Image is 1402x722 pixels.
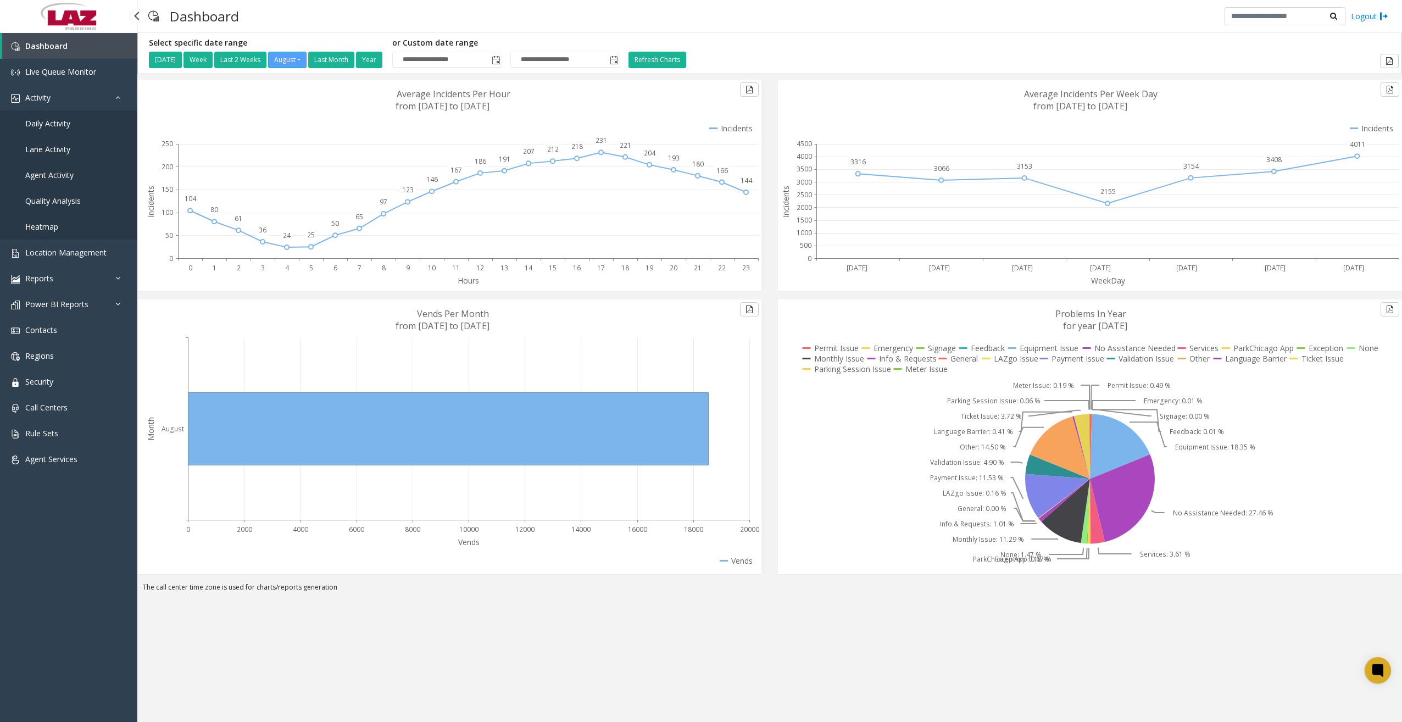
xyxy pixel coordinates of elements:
text: Language Barrier: 0.41 % [934,427,1013,436]
text: 24 [283,231,291,240]
text: 18 [621,263,629,273]
button: Refresh Charts [628,52,686,68]
text: 10 [428,263,436,273]
button: Export to pdf [1380,54,1399,68]
text: No Assistance Needed: 27.46 % [1173,508,1273,518]
text: 50 [165,231,173,240]
span: Call Centers [25,402,68,413]
img: 'icon' [11,430,20,438]
span: Agent Services [25,454,77,464]
text: 3 [261,263,265,273]
h5: Select specific date range [149,38,384,48]
text: 221 [620,141,631,150]
text: 3153 [1017,162,1032,171]
text: 4500 [797,139,812,148]
text: 231 [596,136,607,145]
text: 1 [213,263,216,273]
text: from [DATE] to [DATE] [1033,100,1127,112]
text: Monthly Issue: 11.29 % [953,535,1024,544]
text: 16000 [628,525,647,534]
text: 8 [382,263,386,273]
button: August [268,52,307,68]
text: 1500 [797,215,812,225]
button: [DATE] [149,52,182,68]
text: [DATE] [929,263,950,273]
text: 218 [571,142,583,151]
text: 3154 [1183,162,1199,171]
img: 'icon' [11,326,20,335]
span: Quality Analysis [25,196,81,206]
text: 6 [333,263,337,273]
button: Export to pdf [1381,82,1399,97]
text: 123 [402,185,414,195]
text: 25 [307,230,315,240]
span: Security [25,376,53,387]
text: Meter Issue: 0.19 % [1013,381,1074,390]
text: 212 [547,145,559,154]
div: The call center time zone is used for charts/reports generation [137,582,1402,598]
text: 104 [185,194,197,203]
text: Incidents [781,186,791,218]
text: ParkChicago App: 0.67 % [973,554,1051,564]
span: Heatmap [25,221,58,232]
span: Daily Activity [25,118,70,129]
img: logout [1379,10,1388,22]
text: Signage: 0.00 % [1160,412,1210,421]
img: 'icon' [11,249,20,258]
text: 3000 [797,177,812,187]
text: 21 [694,263,702,273]
text: Vends Per Month [417,308,489,320]
text: 3408 [1266,155,1282,164]
text: 1000 [797,228,812,237]
text: for year [DATE] [1063,320,1127,332]
text: Permit Issue: 0.49 % [1108,381,1171,390]
text: Other: 14.50 % [960,442,1006,452]
text: 186 [475,157,486,166]
text: 22 [718,263,726,273]
img: pageIcon [148,3,159,30]
text: 2000 [237,525,252,534]
text: Feedback: 0.01 % [1170,427,1224,436]
text: Emergency: 0.01 % [1144,396,1203,406]
text: August [162,424,184,434]
text: 36 [259,225,266,235]
text: 3500 [797,164,812,174]
button: Week [183,52,213,68]
span: Toggle popup [489,52,502,68]
text: Average Incidents Per Hour [397,88,510,100]
span: Toggle popup [608,52,620,68]
text: 144 [741,176,753,185]
span: Dashboard [25,41,68,51]
img: 'icon' [11,301,20,309]
button: Export to pdf [1381,302,1399,316]
text: 2000 [797,203,812,212]
text: 0 [188,263,192,273]
span: Contacts [25,325,57,335]
text: 80 [210,205,218,214]
text: 10000 [459,525,479,534]
text: Ticket Issue: 3.72 % [961,412,1022,421]
span: Power BI Reports [25,299,88,309]
text: [DATE] [847,263,867,273]
text: WeekDay [1091,275,1126,286]
text: [DATE] [1265,263,1286,273]
text: 2500 [797,190,812,199]
text: LAZgo Issue: 0.16 % [943,488,1006,498]
text: 5 [309,263,313,273]
span: Live Queue Monitor [25,66,96,77]
img: 'icon' [11,404,20,413]
img: 'icon' [11,456,20,464]
text: Exception: 0.18 % [995,554,1049,564]
img: 'icon' [11,275,20,284]
text: 500 [800,241,811,250]
text: [DATE] [1343,263,1364,273]
text: 100 [162,208,173,217]
text: 250 [162,139,173,148]
text: Vends [458,537,480,547]
span: Reports [25,273,53,284]
text: 0 [169,254,173,263]
span: Activity [25,92,51,103]
img: 'icon' [11,378,20,387]
text: from [DATE] to [DATE] [396,100,489,112]
text: 16 [573,263,581,273]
